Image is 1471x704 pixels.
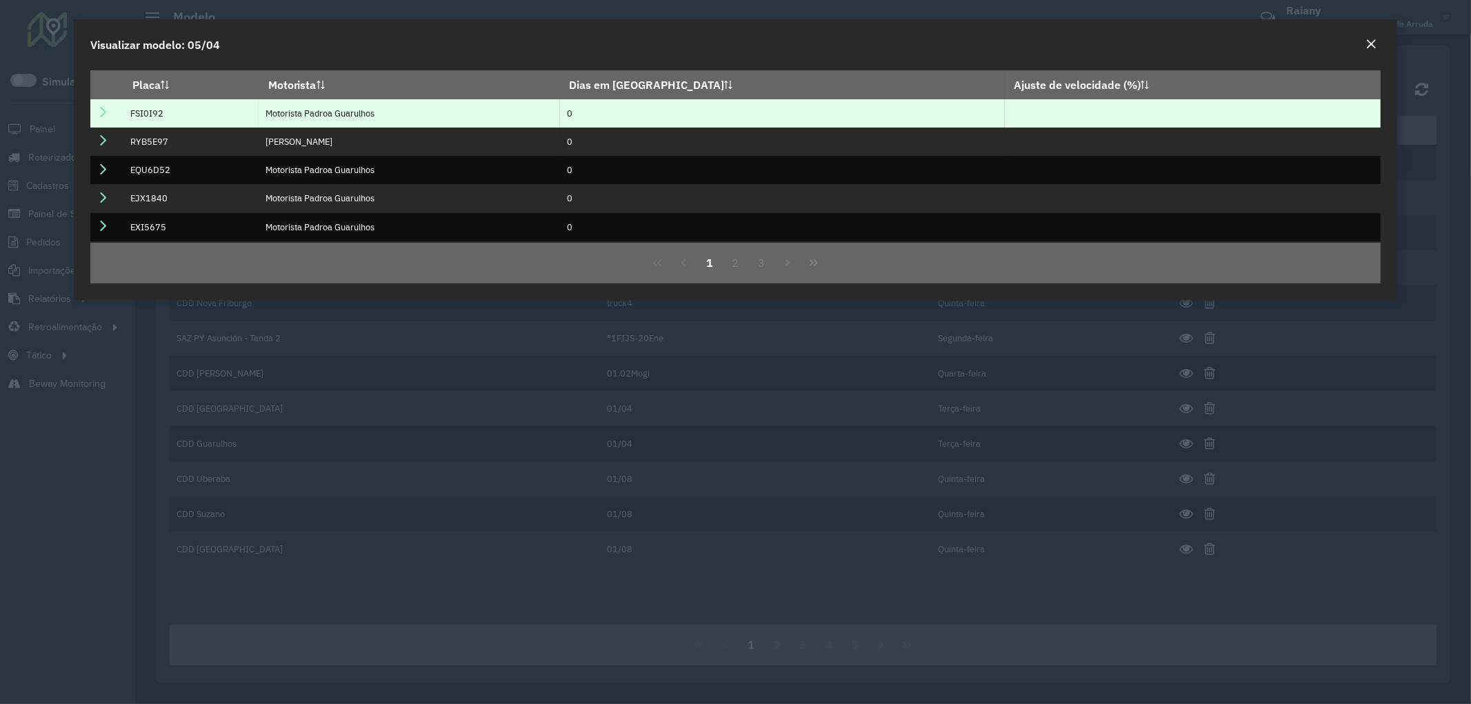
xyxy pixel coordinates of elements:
td: 0 [560,156,1005,184]
button: Close [1361,36,1381,54]
td: 0 [560,213,1005,241]
button: Next Page [774,250,801,276]
button: Last Page [801,250,827,276]
th: Ajuste de velocidade (%) [1005,70,1381,99]
em: Fechar [1365,39,1377,50]
button: 2 [723,250,749,276]
td: Motorista Padroa Guarulhos [259,156,560,184]
th: Dias em [GEOGRAPHIC_DATA] [560,70,1005,99]
td: EXI5675 [123,213,259,241]
td: [PERSON_NAME] [259,128,560,156]
td: Motorista Padroa Guarulhos [259,241,560,270]
td: Motorista Padroa Guarulhos [259,99,560,128]
th: Placa [123,70,259,99]
td: EJX1840 [123,184,259,212]
td: RYB5E97 [123,128,259,156]
td: 0 [560,184,1005,212]
td: EQU6D52 [123,156,259,184]
button: 1 [697,250,723,276]
td: 0 [560,128,1005,156]
th: Motorista [259,70,560,99]
td: 0 [560,99,1005,128]
h4: Visualizar modelo: 05/04 [90,37,220,53]
td: Motorista Padroa Guarulhos [259,213,560,241]
td: FUW5335 [123,241,259,270]
td: Motorista Padroa Guarulhos [259,184,560,212]
td: 0 [560,241,1005,270]
td: FSI0I92 [123,99,259,128]
button: 3 [748,250,774,276]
